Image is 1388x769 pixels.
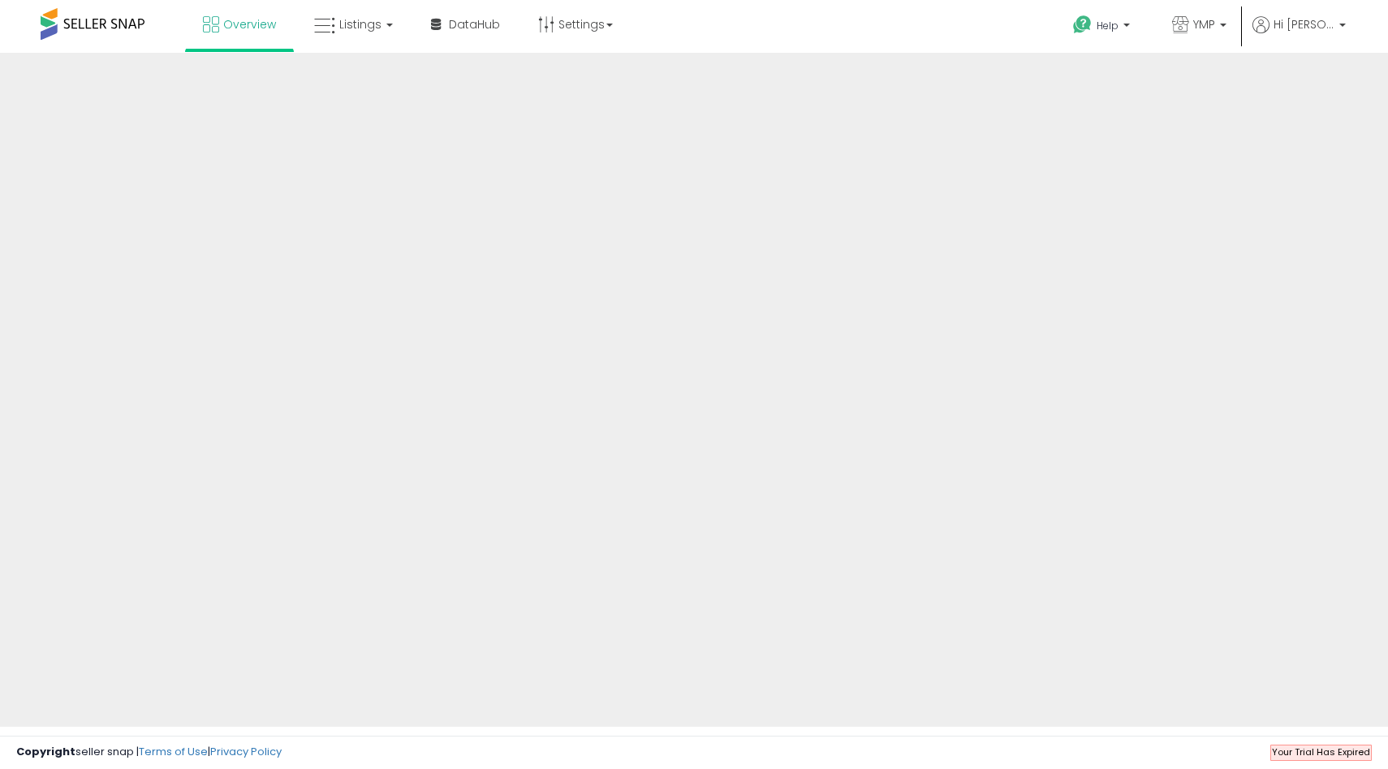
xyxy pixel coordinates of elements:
[449,16,500,32] span: DataHub
[339,16,381,32] span: Listings
[1060,2,1146,53] a: Help
[1072,15,1093,35] i: Get Help
[1274,16,1334,32] span: Hi [PERSON_NAME]
[1193,16,1215,32] span: YMP
[1252,16,1346,53] a: Hi [PERSON_NAME]
[1097,19,1119,32] span: Help
[223,16,276,32] span: Overview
